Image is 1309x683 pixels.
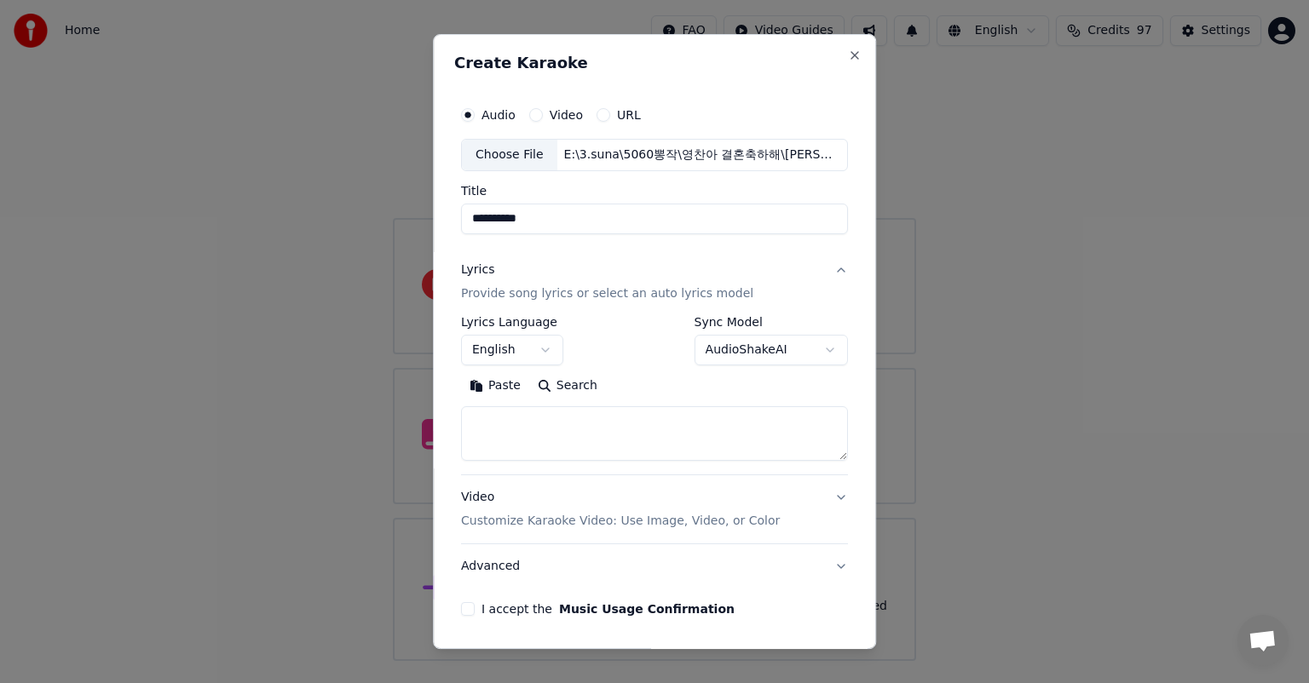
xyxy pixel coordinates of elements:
[461,316,563,328] label: Lyrics Language
[461,316,848,474] div: LyricsProvide song lyrics or select an auto lyrics model
[461,261,494,278] div: Lyrics
[461,475,848,543] button: VideoCustomize Karaoke Video: Use Image, Video, or Color
[461,185,848,197] label: Title
[461,285,753,302] p: Provide song lyrics or select an auto lyrics model
[461,544,848,588] button: Advanced
[461,372,529,399] button: Paste
[559,603,735,615] button: I accept the
[461,248,848,316] button: LyricsProvide song lyrics or select an auto lyrics model
[461,513,780,530] p: Customize Karaoke Video: Use Image, Video, or Color
[482,603,735,615] label: I accept the
[617,109,641,121] label: URL
[461,489,780,530] div: Video
[482,109,516,121] label: Audio
[529,372,606,399] button: Search
[550,109,583,121] label: Video
[454,55,855,71] h2: Create Karaoke
[695,316,848,328] label: Sync Model
[557,146,847,164] div: E:\3.suna\5060뽕작\영찬아 결혼축하해\[PERSON_NAME] 결혼 축하해.mp3
[462,140,557,170] div: Choose File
